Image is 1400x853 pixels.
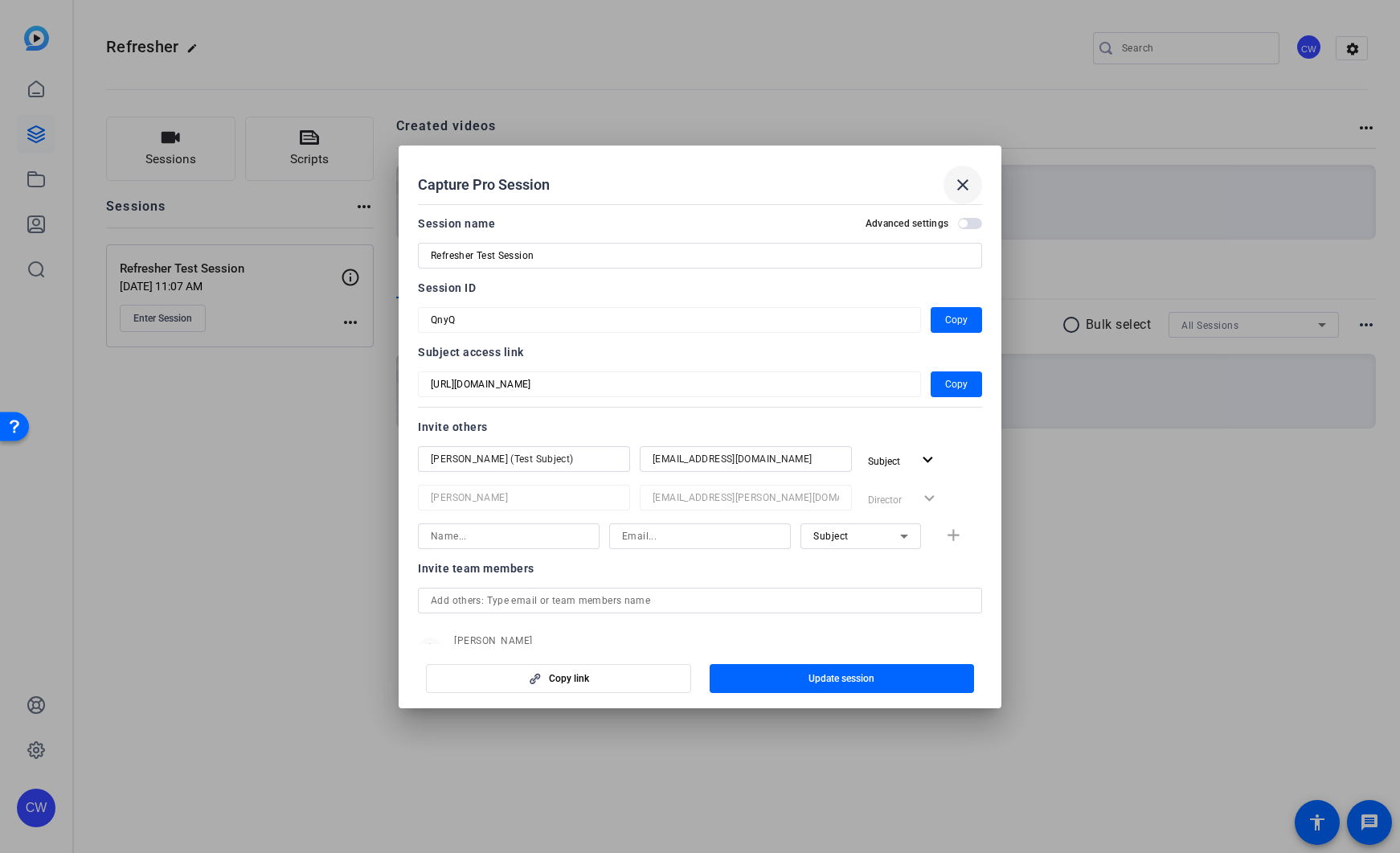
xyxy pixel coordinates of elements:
[710,664,975,693] button: Update session
[431,310,908,330] input: Session OTP
[862,446,944,475] button: Subject
[418,166,982,204] div: Capture Pro Session
[431,488,617,507] input: Name...
[431,375,908,394] input: Session OTP
[622,527,778,546] input: Email...
[653,488,839,507] input: Email...
[418,417,982,437] div: Invite others
[945,310,968,330] span: Copy
[418,638,442,662] mat-icon: person
[868,456,900,467] span: Subject
[431,591,969,610] input: Add others: Type email or team members name
[931,371,982,397] button: Copy
[418,559,982,578] div: Invite team members
[866,217,948,230] h2: Advanced settings
[931,307,982,333] button: Copy
[813,531,849,542] span: Subject
[431,449,617,469] input: Name...
[653,449,839,469] input: Email...
[431,527,587,546] input: Name...
[418,214,495,233] div: Session name
[426,664,691,693] button: Copy link
[431,246,969,265] input: Enter Session Name
[945,375,968,394] span: Copy
[549,672,589,685] span: Copy link
[808,672,874,685] span: Update session
[418,278,982,297] div: Session ID
[418,342,982,362] div: Subject access link
[953,175,972,195] mat-icon: close
[454,634,695,647] span: [PERSON_NAME]
[918,450,938,470] mat-icon: expand_more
